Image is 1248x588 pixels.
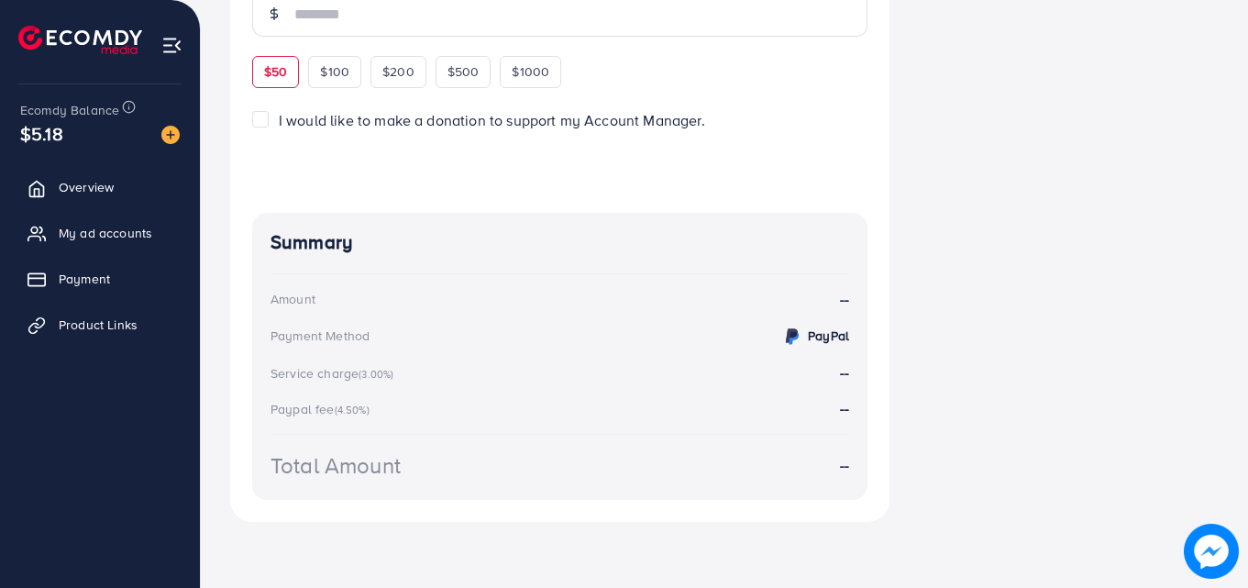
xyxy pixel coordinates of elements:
span: $200 [382,62,414,81]
div: Payment Method [271,327,370,345]
span: $50 [264,62,287,81]
span: $5.18 [20,120,63,147]
img: credit [781,326,803,348]
strong: -- [840,398,849,418]
div: Amount [271,290,315,308]
span: $500 [447,62,480,81]
img: logo [18,26,142,54]
img: menu [161,35,182,56]
small: (3.00%) [359,367,393,382]
div: Service charge [271,364,399,383]
a: Payment [14,261,186,297]
img: image [1184,524,1238,578]
a: Product Links [14,306,186,343]
span: My ad accounts [59,224,152,242]
a: My ad accounts [14,215,186,251]
a: Overview [14,169,186,205]
strong: -- [840,289,849,310]
span: Payment [59,270,110,288]
strong: -- [840,362,849,383]
span: $100 [320,62,349,81]
img: image [161,126,180,144]
h4: Summary [271,231,849,254]
span: Overview [59,178,114,196]
div: Paypal fee [271,400,375,418]
span: $1000 [512,62,549,81]
strong: PayPal [808,327,849,345]
strong: -- [840,455,849,476]
span: I would like to make a donation to support my Account Manager. [279,110,705,130]
span: Ecomdy Balance [20,101,119,119]
span: Product Links [59,316,138,334]
small: (4.50%) [335,403,370,417]
div: Total Amount [271,449,401,482]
